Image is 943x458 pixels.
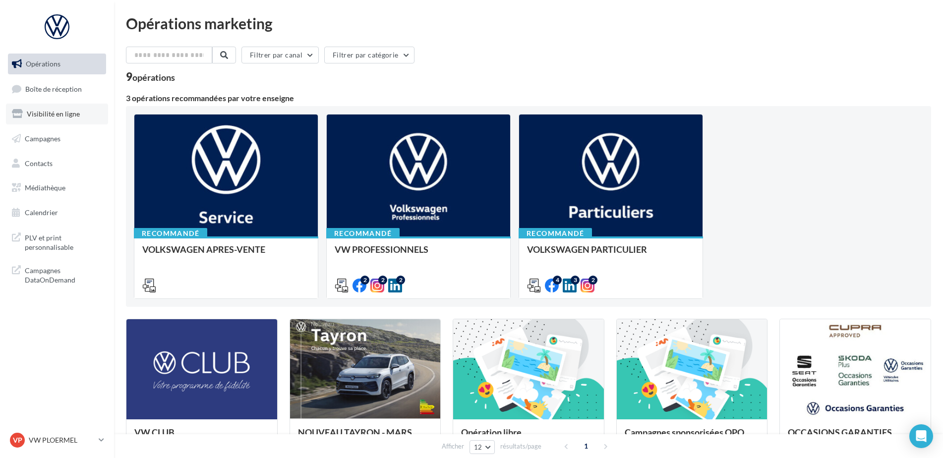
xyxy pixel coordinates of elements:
a: Contacts [6,153,108,174]
button: Filtrer par catégorie [324,47,414,63]
div: 2 [396,276,405,285]
span: Opérations [26,59,60,68]
span: VP [13,435,22,445]
span: Calendrier [25,208,58,217]
a: VP VW PLOERMEL [8,431,106,450]
div: Recommandé [519,228,592,239]
div: 2 [589,276,597,285]
span: Boîte de réception [25,84,82,93]
span: résultats/page [500,442,541,451]
a: PLV et print personnalisable [6,227,108,256]
a: Campagnes DataOnDemand [6,260,108,289]
div: Opérations marketing [126,16,931,31]
span: OCCASIONS GARANTIES [788,427,892,438]
div: 9 [126,71,175,82]
span: VW PROFESSIONNELS [335,244,428,255]
span: Campagnes sponsorisées OPO [625,427,744,438]
div: Open Intercom Messenger [909,424,933,448]
a: Opérations [6,54,108,74]
div: 4 [553,276,562,285]
div: Recommandé [134,228,207,239]
div: 3 [571,276,580,285]
div: 3 opérations recommandées par votre enseigne [126,94,931,102]
p: VW PLOERMEL [29,435,95,445]
span: Afficher [442,442,464,451]
div: 2 [378,276,387,285]
span: Visibilité en ligne [27,110,80,118]
a: Médiathèque [6,177,108,198]
span: Campagnes DataOnDemand [25,264,102,285]
a: Boîte de réception [6,78,108,100]
a: Campagnes [6,128,108,149]
button: Filtrer par canal [241,47,319,63]
span: Opération libre [461,427,522,438]
span: Campagnes [25,134,60,143]
span: VOLKSWAGEN PARTICULIER [527,244,647,255]
a: Calendrier [6,202,108,223]
div: Recommandé [326,228,400,239]
div: 2 [360,276,369,285]
span: PLV et print personnalisable [25,231,102,252]
span: 12 [474,443,482,451]
button: 12 [470,440,495,454]
span: Contacts [25,159,53,167]
span: VOLKSWAGEN APRES-VENTE [142,244,265,255]
a: Visibilité en ligne [6,104,108,124]
span: VW CLUB [134,427,175,438]
span: Médiathèque [25,183,65,192]
div: opérations [132,73,175,82]
span: 1 [578,438,594,454]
